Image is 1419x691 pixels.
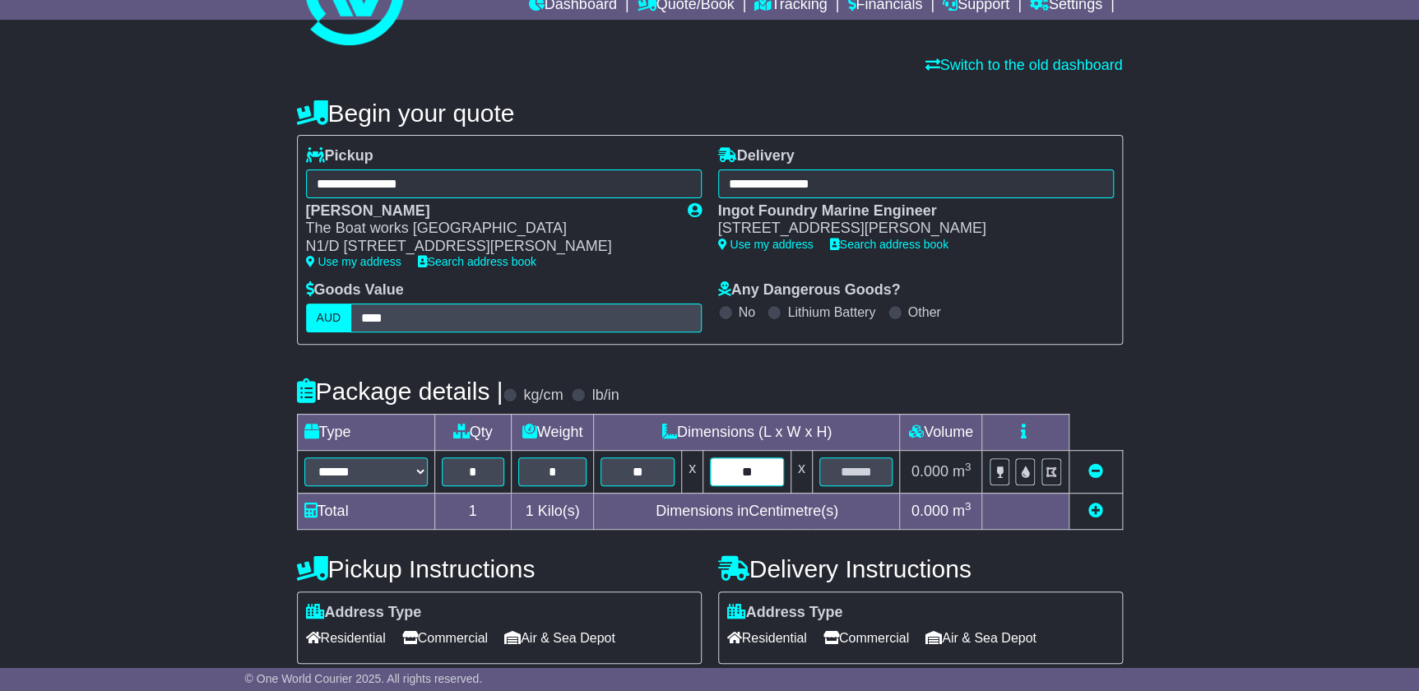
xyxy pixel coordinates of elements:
label: Any Dangerous Goods? [718,281,901,299]
sup: 3 [965,461,972,473]
a: Search address book [418,255,536,268]
span: Commercial [402,625,488,651]
span: Air & Sea Depot [925,625,1036,651]
label: Pickup [306,147,373,165]
td: Type [297,414,434,450]
h4: Begin your quote [297,100,1123,127]
span: 0.000 [911,463,948,480]
a: Switch to the old dashboard [925,57,1122,73]
label: lb/in [591,387,619,405]
h4: Pickup Instructions [297,555,702,582]
td: Total [297,493,434,529]
td: x [682,450,703,493]
a: Search address book [830,238,948,251]
td: Weight [511,414,594,450]
td: Dimensions (L x W x H) [594,414,900,450]
a: Use my address [306,255,401,268]
span: Residential [306,625,386,651]
label: Delivery [718,147,795,165]
label: No [739,304,755,320]
a: Remove this item [1088,463,1103,480]
span: m [953,463,972,480]
span: 0.000 [911,503,948,519]
label: kg/cm [523,387,563,405]
div: [PERSON_NAME] [306,202,671,220]
label: Lithium Battery [787,304,875,320]
a: Add new item [1088,503,1103,519]
span: m [953,503,972,519]
td: Dimensions in Centimetre(s) [594,493,900,529]
div: Ingot Foundry Marine Engineer [718,202,1097,220]
label: Address Type [306,604,422,622]
span: Commercial [823,625,909,651]
td: Qty [434,414,511,450]
label: Other [908,304,941,320]
span: Air & Sea Depot [504,625,615,651]
label: Goods Value [306,281,404,299]
span: Residential [727,625,807,651]
label: AUD [306,304,352,332]
td: Kilo(s) [511,493,594,529]
span: © One World Courier 2025. All rights reserved. [245,672,483,685]
span: 1 [525,503,533,519]
td: Volume [900,414,982,450]
h4: Delivery Instructions [718,555,1123,582]
a: Use my address [718,238,814,251]
sup: 3 [965,500,972,512]
label: Address Type [727,604,843,622]
div: The Boat works [GEOGRAPHIC_DATA] [306,220,671,238]
td: 1 [434,493,511,529]
h4: Package details | [297,378,503,405]
div: [STREET_ADDRESS][PERSON_NAME] [718,220,1097,238]
td: x [791,450,812,493]
div: N1/D [STREET_ADDRESS][PERSON_NAME] [306,238,671,256]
